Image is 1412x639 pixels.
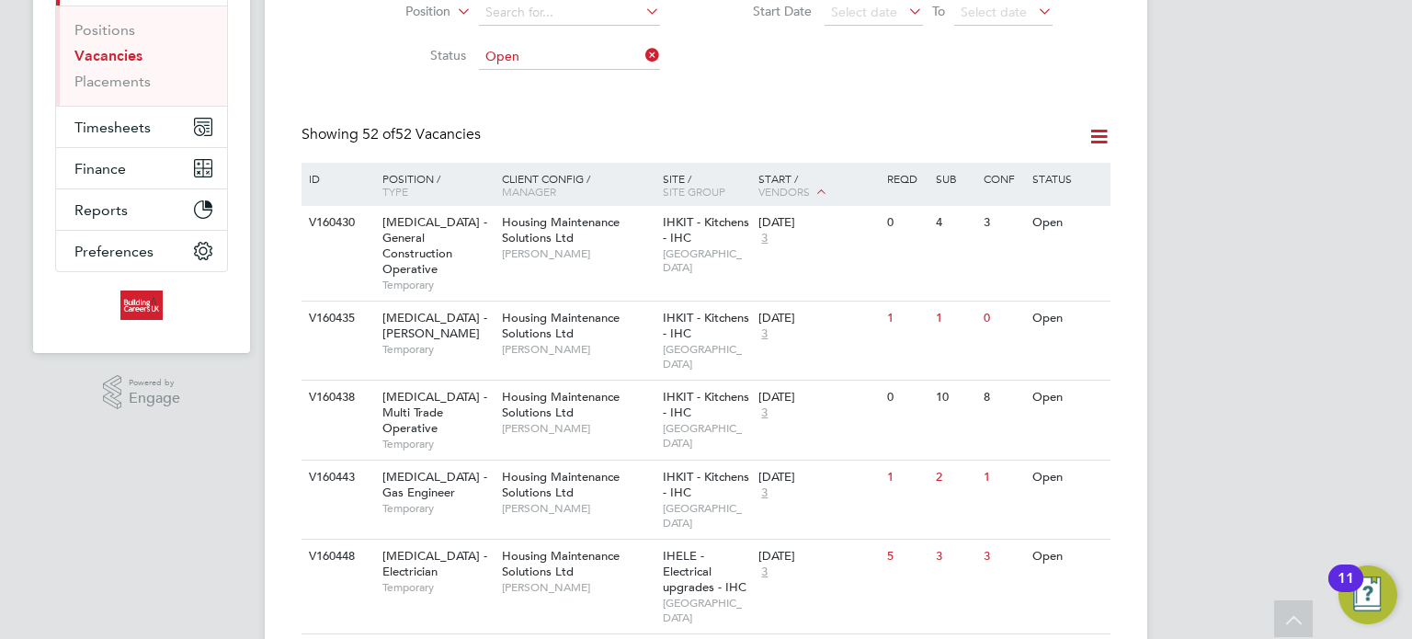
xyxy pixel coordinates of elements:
div: Open [1028,302,1108,336]
span: Housing Maintenance Solutions Ltd [502,214,620,245]
span: [GEOGRAPHIC_DATA] [663,421,750,450]
span: Type [382,184,408,199]
div: V160443 [304,461,369,495]
span: 52 of [362,125,395,143]
div: Start / [754,163,882,209]
span: Timesheets [74,119,151,136]
span: [MEDICAL_DATA] - Electrician [382,548,487,579]
div: Sub [931,163,979,194]
div: Open [1028,381,1108,415]
a: Powered byEngage [103,375,181,410]
div: Status [1028,163,1108,194]
span: [GEOGRAPHIC_DATA] [663,501,750,530]
div: 10 [931,381,979,415]
span: Housing Maintenance Solutions Ltd [502,389,620,420]
div: V160438 [304,381,369,415]
span: Manager [502,184,556,199]
div: 3 [979,540,1027,574]
div: 0 [882,381,930,415]
div: [DATE] [758,215,878,231]
div: Open [1028,206,1108,240]
span: IHKIT - Kitchens - IHC [663,469,749,500]
div: Open [1028,540,1108,574]
div: Jobs [56,6,227,106]
span: [PERSON_NAME] [502,421,654,436]
span: [PERSON_NAME] [502,342,654,357]
div: 2 [931,461,979,495]
span: Vendors [758,184,810,199]
span: Housing Maintenance Solutions Ltd [502,548,620,579]
div: Client Config / [497,163,658,207]
a: Vacancies [74,47,142,64]
span: 3 [758,565,770,580]
a: Positions [74,21,135,39]
span: Engage [129,391,180,406]
div: 3 [931,540,979,574]
div: 11 [1338,578,1354,602]
div: 1 [979,461,1027,495]
span: Powered by [129,375,180,391]
span: [MEDICAL_DATA] - [PERSON_NAME] [382,310,487,341]
button: Finance [56,148,227,188]
span: Temporary [382,278,493,292]
span: [MEDICAL_DATA] - General Construction Operative [382,214,487,277]
div: V160435 [304,302,369,336]
div: [DATE] [758,390,878,405]
button: Preferences [56,231,227,271]
span: 3 [758,405,770,421]
a: Placements [74,73,151,90]
div: V160448 [304,540,369,574]
div: [DATE] [758,311,878,326]
span: [GEOGRAPHIC_DATA] [663,596,750,624]
div: [DATE] [758,549,878,565]
span: Housing Maintenance Solutions Ltd [502,310,620,341]
span: [PERSON_NAME] [502,246,654,261]
span: Site Group [663,184,725,199]
div: Conf [979,163,1027,194]
img: buildingcareersuk-logo-retina.png [120,291,162,320]
div: 8 [979,381,1027,415]
div: 3 [979,206,1027,240]
span: [GEOGRAPHIC_DATA] [663,246,750,275]
div: 0 [882,206,930,240]
span: Housing Maintenance Solutions Ltd [502,469,620,500]
span: [PERSON_NAME] [502,501,654,516]
span: 52 Vacancies [362,125,481,143]
span: IHELE - Electrical upgrades - IHC [663,548,746,595]
div: Position / [369,163,497,207]
div: Showing [302,125,484,144]
label: Position [345,3,450,21]
div: ID [304,163,369,194]
span: 3 [758,231,770,246]
div: 1 [882,461,930,495]
div: 5 [882,540,930,574]
span: Select date [961,4,1027,20]
span: 3 [758,326,770,342]
button: Timesheets [56,107,227,147]
button: Open Resource Center, 11 new notifications [1338,565,1397,624]
div: V160430 [304,206,369,240]
span: [MEDICAL_DATA] - Gas Engineer [382,469,487,500]
div: 1 [882,302,930,336]
span: [GEOGRAPHIC_DATA] [663,342,750,371]
label: Start Date [706,3,812,19]
span: Finance [74,160,126,177]
span: Temporary [382,342,493,357]
span: IHKIT - Kitchens - IHC [663,389,749,420]
div: Site / [658,163,755,207]
span: Reports [74,201,128,219]
label: Status [360,47,466,63]
span: [MEDICAL_DATA] - Multi Trade Operative [382,389,487,436]
span: Select date [831,4,897,20]
span: 3 [758,485,770,501]
div: Open [1028,461,1108,495]
span: Preferences [74,243,154,260]
span: Temporary [382,580,493,595]
span: IHKIT - Kitchens - IHC [663,214,749,245]
div: 1 [931,302,979,336]
div: [DATE] [758,470,878,485]
a: Go to home page [55,291,228,320]
span: [PERSON_NAME] [502,580,654,595]
input: Select one [479,44,660,70]
span: Temporary [382,437,493,451]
